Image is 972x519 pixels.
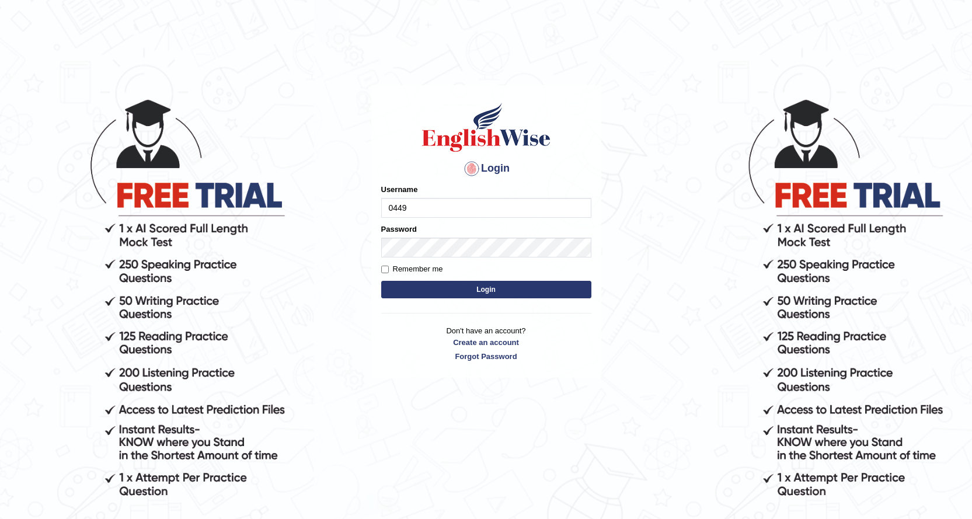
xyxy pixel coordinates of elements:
img: Logo of English Wise sign in for intelligent practice with AI [420,101,553,154]
button: Login [381,281,591,298]
h4: Login [381,159,591,178]
label: Username [381,184,418,195]
label: Remember me [381,263,443,275]
p: Don't have an account? [381,325,591,361]
a: Forgot Password [381,351,591,362]
input: Remember me [381,266,389,273]
label: Password [381,224,417,235]
a: Create an account [381,337,591,348]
